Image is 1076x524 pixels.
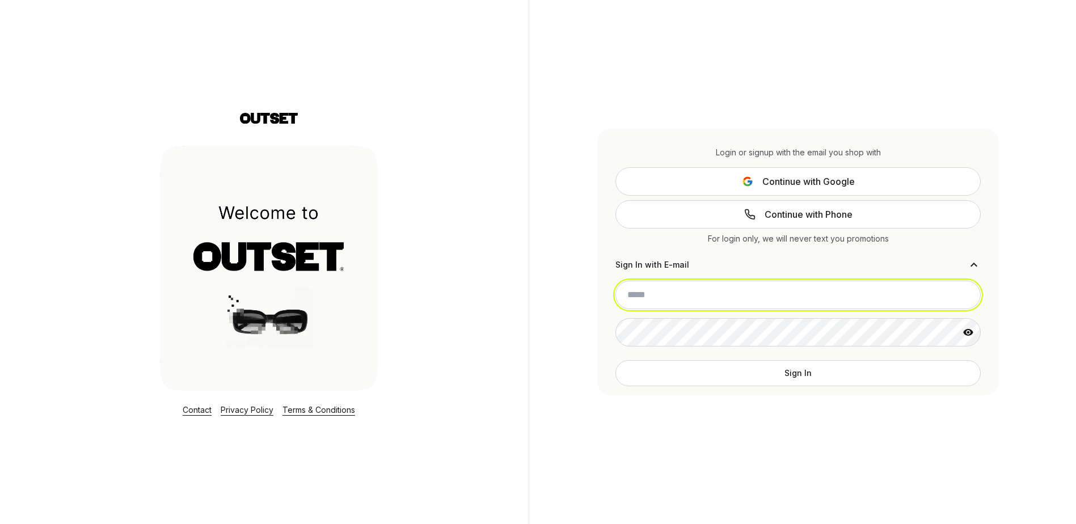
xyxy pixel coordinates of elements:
[615,147,980,158] div: Login or signup with the email you shop with
[762,175,855,188] span: Continue with Google
[221,405,273,415] a: Privacy Policy
[282,405,355,415] a: Terms & Conditions
[615,259,689,271] span: Sign In with E-mail
[615,360,980,386] button: Sign In
[765,208,853,221] span: Continue with Phone
[615,167,980,196] button: Continue with Google
[615,200,980,229] a: Continue with Phone
[615,233,980,244] div: For login only, we will never text you promotions
[183,405,212,415] a: Contact
[160,145,378,390] img: Login Layout Image
[615,258,980,272] button: Sign In with E-mail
